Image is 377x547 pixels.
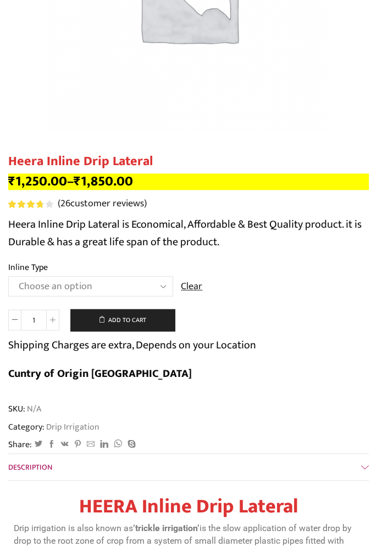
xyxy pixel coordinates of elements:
[8,200,42,208] span: Rated out of 5 based on customer ratings
[60,195,70,212] span: 26
[8,170,67,193] bdi: 1,250.00
[8,154,369,170] h1: Heera Inline Drip Lateral
[8,170,15,193] span: ₹
[8,173,369,190] p: –
[8,261,48,274] label: Inline Type
[79,489,298,522] strong: HEERA Inline Drip Lateral
[21,309,46,330] input: Product quantity
[74,170,133,193] bdi: 1,850.00
[8,336,256,354] p: Shipping Charges are extra, Depends on your Location
[8,438,32,450] span: Share:
[74,170,81,193] span: ₹
[8,364,192,383] b: Cuntry of Origin [GEOGRAPHIC_DATA]
[70,309,175,331] button: Add to cart
[25,402,41,415] span: N/A
[8,402,369,415] span: SKU:
[8,200,55,208] span: 26
[8,454,369,480] a: Description
[8,216,369,251] p: Heera Inline Drip Lateral is Economical, Affordable & Best Quality product. it is Durable & has a...
[133,522,199,533] strong: ‘trickle irrigation’
[8,420,99,433] span: Category:
[181,280,202,294] a: Clear options
[8,200,53,208] div: Rated 3.81 out of 5
[8,460,52,473] span: Description
[58,197,147,211] a: (26customer reviews)
[45,419,99,433] a: Drip Irrigation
